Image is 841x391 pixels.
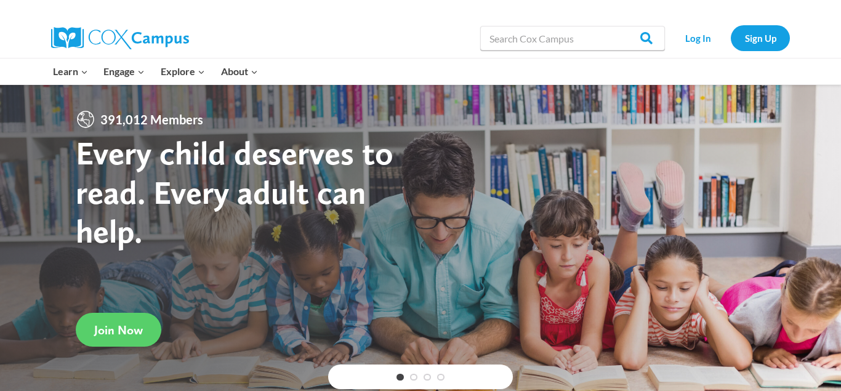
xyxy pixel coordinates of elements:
[480,26,665,50] input: Search Cox Campus
[76,133,393,251] strong: Every child deserves to read. Every adult can help.
[671,25,725,50] a: Log In
[53,63,88,79] span: Learn
[437,374,445,381] a: 4
[731,25,790,50] a: Sign Up
[396,374,404,381] a: 1
[51,27,189,49] img: Cox Campus
[221,63,258,79] span: About
[95,110,208,129] span: 391,012 Members
[410,374,417,381] a: 2
[424,374,431,381] a: 3
[671,25,790,50] nav: Secondary Navigation
[76,313,161,347] a: Join Now
[161,63,205,79] span: Explore
[94,323,143,337] span: Join Now
[103,63,145,79] span: Engage
[45,58,265,84] nav: Primary Navigation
